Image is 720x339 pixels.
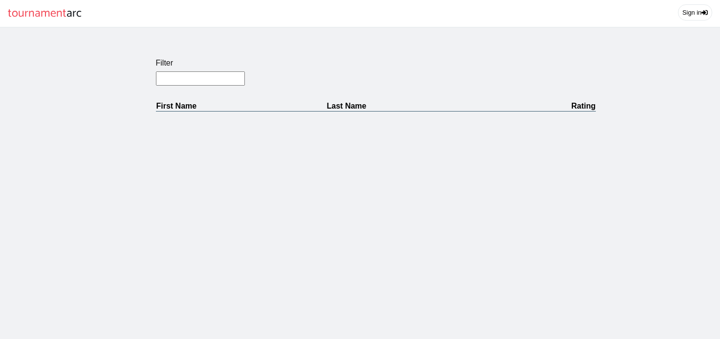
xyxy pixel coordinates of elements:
a: tournamentarc [8,4,82,23]
span: tournament [8,4,66,23]
span: arc [66,4,82,23]
a: Sign in [678,4,712,21]
th: Last Name [327,101,494,112]
th: First Name [156,101,327,112]
th: Rating [493,101,595,112]
label: Filter [156,59,596,68]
